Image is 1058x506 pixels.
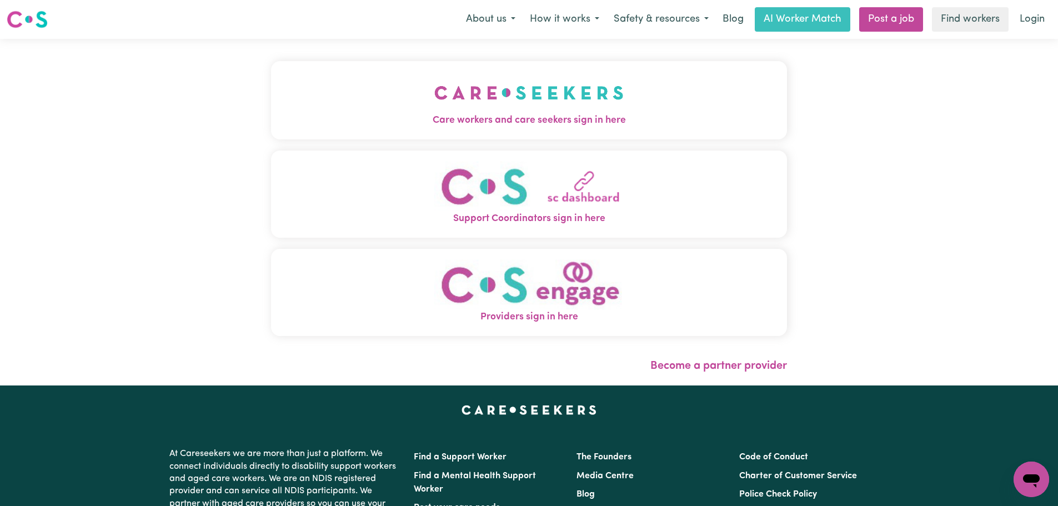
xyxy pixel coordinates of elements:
a: Find a Support Worker [414,453,507,462]
a: Blog [716,7,750,32]
a: Careseekers home page [462,405,596,414]
span: Support Coordinators sign in here [271,212,787,226]
a: Become a partner provider [650,360,787,372]
button: How it works [523,8,606,31]
a: Blog [576,490,595,499]
a: Charter of Customer Service [739,472,857,480]
a: Find workers [932,7,1009,32]
button: Care workers and care seekers sign in here [271,61,787,139]
a: Post a job [859,7,923,32]
button: Safety & resources [606,8,716,31]
a: Find a Mental Health Support Worker [414,472,536,494]
a: Login [1013,7,1051,32]
span: Care workers and care seekers sign in here [271,113,787,128]
a: Careseekers logo [7,7,48,32]
a: Police Check Policy [739,490,817,499]
button: Support Coordinators sign in here [271,150,787,237]
a: Media Centre [576,472,634,480]
img: Careseekers logo [7,9,48,29]
button: About us [459,8,523,31]
iframe: Button to launch messaging window [1014,462,1049,497]
a: The Founders [576,453,631,462]
span: Providers sign in here [271,310,787,324]
a: Code of Conduct [739,453,808,462]
a: AI Worker Match [755,7,850,32]
button: Providers sign in here [271,248,787,335]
